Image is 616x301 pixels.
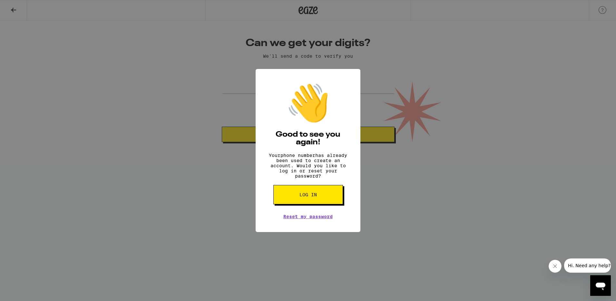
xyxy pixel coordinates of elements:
button: Log in [273,185,343,204]
span: Log in [299,192,317,197]
iframe: Message from company [564,258,611,273]
iframe: Close message [549,260,562,273]
p: Your phone number has already been used to create an account. Would you like to log in or reset y... [265,153,351,179]
div: 👋 [286,82,331,124]
h2: Good to see you again! [265,131,351,146]
iframe: Button to launch messaging window [590,275,611,296]
a: Reset my password [283,214,333,219]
